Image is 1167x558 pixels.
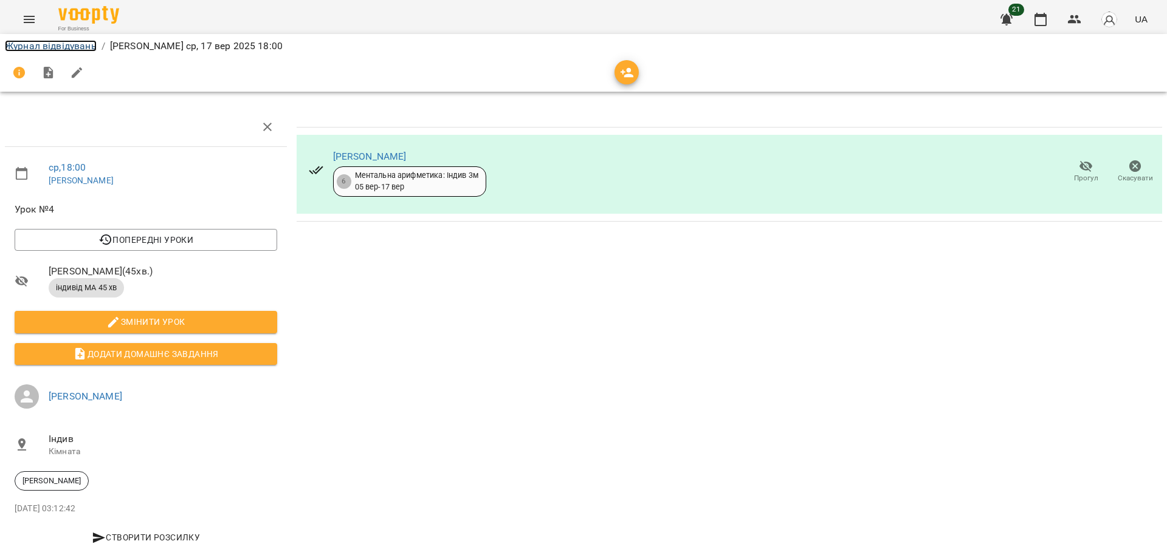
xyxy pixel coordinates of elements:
[355,170,478,192] div: Ментальна арифметика: Індив 3м 05 вер - 17 вер
[24,347,267,361] span: Додати домашнє завдання
[1110,155,1160,189] button: Скасувати
[337,174,351,189] div: 6
[49,282,124,293] span: індивід МА 45 хв
[15,503,277,515] p: [DATE] 03:12:42
[49,390,122,402] a: [PERSON_NAME]
[1008,4,1024,16] span: 21
[1074,173,1098,183] span: Прогул
[1130,8,1152,30] button: UA
[1101,11,1118,28] img: avatar_s.png
[15,5,44,34] button: Menu
[49,175,114,185] a: [PERSON_NAME]
[15,475,88,486] span: [PERSON_NAME]
[5,39,1162,53] nav: breadcrumb
[58,25,119,33] span: For Business
[1135,13,1148,26] span: UA
[15,526,277,548] button: Створити розсилку
[49,446,277,458] p: Кімната
[15,311,277,333] button: Змінити урок
[49,162,86,173] a: ср , 18:00
[58,6,119,24] img: Voopty Logo
[49,432,277,446] span: Індив
[5,40,97,52] a: Журнал відвідувань
[19,530,272,545] span: Створити розсилку
[15,229,277,251] button: Попередні уроки
[102,39,105,53] li: /
[1061,155,1110,189] button: Прогул
[110,39,283,53] p: [PERSON_NAME] ср, 17 вер 2025 18:00
[24,233,267,247] span: Попередні уроки
[49,264,277,279] span: [PERSON_NAME] ( 45 хв. )
[1118,173,1153,183] span: Скасувати
[15,202,277,217] span: Урок №4
[15,471,89,491] div: [PERSON_NAME]
[15,343,277,365] button: Додати домашнє завдання
[24,315,267,329] span: Змінити урок
[333,151,407,162] a: [PERSON_NAME]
